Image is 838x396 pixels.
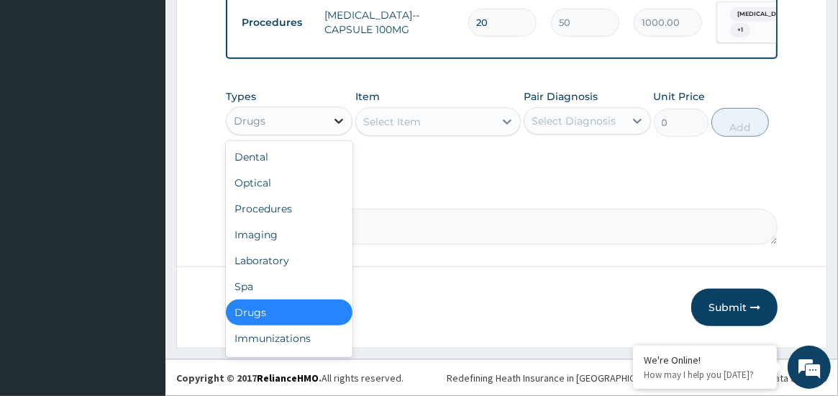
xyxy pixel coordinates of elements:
div: Imaging [226,222,353,248]
td: [MEDICAL_DATA]--CAPSULE 100MG [317,1,461,44]
strong: Copyright © 2017 . [176,372,322,384]
td: Procedures [234,9,317,36]
span: We're online! [83,111,199,256]
div: Minimize live chat window [236,7,270,42]
img: d_794563401_company_1708531726252_794563401 [27,72,58,108]
div: Select Item [363,114,421,129]
div: Drugs [234,114,265,128]
div: Select Diagnosis [532,114,616,128]
p: How may I help you today? [644,369,766,381]
div: Procedures [226,196,353,222]
div: Drugs [226,300,353,325]
label: Unit Price [654,89,706,104]
span: + 1 [730,23,750,37]
footer: All rights reserved. [165,359,838,396]
div: We're Online! [644,354,766,366]
div: Chat with us now [75,81,242,99]
label: Comment [226,189,778,201]
a: RelianceHMO [257,372,319,384]
div: Redefining Heath Insurance in [GEOGRAPHIC_DATA] using Telemedicine and Data Science! [447,371,827,385]
label: Types [226,91,256,103]
textarea: Type your message and hit 'Enter' [7,253,274,303]
div: Others [226,351,353,377]
div: Laboratory [226,248,353,274]
div: Spa [226,274,353,300]
div: Immunizations [226,325,353,351]
div: Optical [226,170,353,196]
button: Add [711,108,769,137]
button: Submit [691,289,778,326]
label: Pair Diagnosis [524,89,598,104]
label: Item [355,89,380,104]
div: Dental [226,144,353,170]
